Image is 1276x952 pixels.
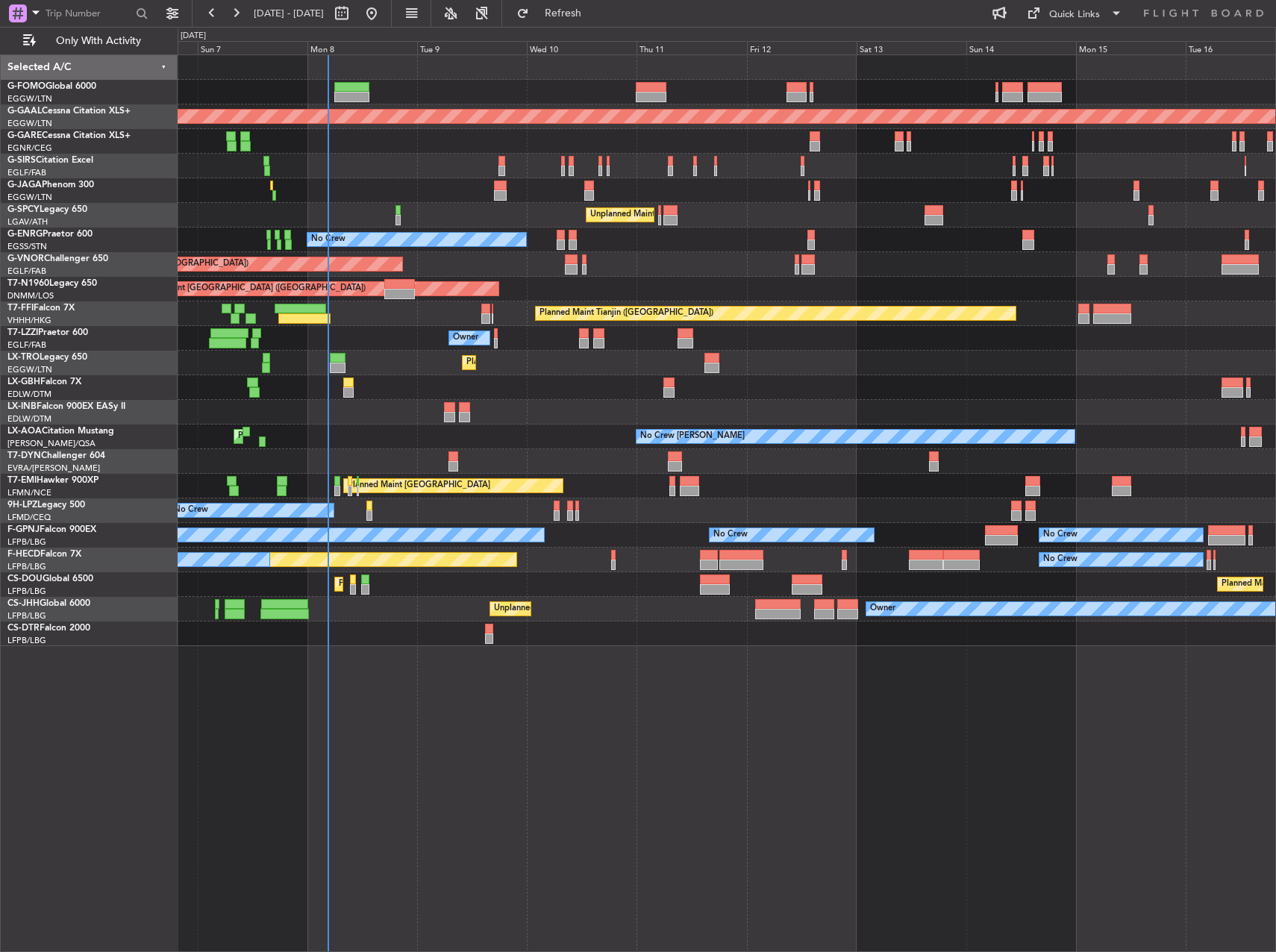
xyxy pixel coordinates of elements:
[7,192,52,203] a: EGGW/LTN
[7,167,46,178] a: EGLF/FAB
[7,266,46,277] a: EGLF/FAB
[7,107,42,116] span: G-GAAL
[7,525,96,534] a: F-GPNJFalcon 900EX
[7,156,93,165] a: G-SIRSCitation Excel
[7,574,43,583] span: CS-DOU
[7,427,42,436] span: LX-AOA
[7,476,37,485] span: T7-EMI
[1043,548,1078,571] div: No Crew
[7,476,98,485] a: T7-EMIHawker 900XP
[966,41,1076,54] div: Sun 14
[254,7,324,20] span: [DATE] - [DATE]
[1019,1,1130,25] button: Quick Links
[307,41,417,54] div: Mon 8
[7,328,38,337] span: T7-LZZI
[7,413,51,425] a: EDLW/DTM
[7,118,52,129] a: EGGW/LTN
[120,278,366,300] div: Unplanned Maint [GEOGRAPHIC_DATA] ([GEOGRAPHIC_DATA])
[7,279,97,288] a: T7-N1960Legacy 650
[7,230,43,239] span: G-ENRG
[7,353,40,362] span: LX-TRO
[7,279,49,288] span: T7-N1960
[527,41,637,54] div: Wed 10
[7,93,52,104] a: EGGW/LTN
[7,501,85,510] a: 9H-LPZLegacy 500
[7,364,52,375] a: EGGW/LTN
[540,302,713,325] div: Planned Maint Tianjin ([GEOGRAPHIC_DATA])
[417,41,527,54] div: Tue 9
[7,550,81,559] a: F-HECDFalcon 7X
[339,573,574,595] div: Planned Maint [GEOGRAPHIC_DATA] ([GEOGRAPHIC_DATA])
[590,204,832,226] div: Unplanned Maint [GEOGRAPHIC_DATA] ([PERSON_NAME] Intl)
[16,29,162,53] button: Only With Activity
[7,131,131,140] a: G-GARECessna Citation XLS+
[7,378,40,386] span: LX-GBH
[7,599,40,608] span: CS-JHH
[7,599,90,608] a: CS-JHHGlobal 6000
[7,339,46,351] a: EGLF/FAB
[7,378,81,386] a: LX-GBHFalcon 7X
[7,389,51,400] a: EDLW/DTM
[7,463,100,474] a: EVRA/[PERSON_NAME]
[174,499,208,522] div: No Crew
[7,501,37,510] span: 9H-LPZ
[857,41,966,54] div: Sat 13
[7,487,51,498] a: LFMN/NCE
[7,451,41,460] span: T7-DYN
[7,205,40,214] span: G-SPCY
[7,304,34,313] span: T7-FFI
[7,181,42,190] span: G-JAGA
[7,536,46,548] a: LFPB/LBG
[713,524,748,546] div: No Crew
[7,624,90,633] a: CS-DTRFalcon 2000
[7,82,96,91] a: G-FOMOGlobal 6000
[238,425,473,448] div: Planned Maint [GEOGRAPHIC_DATA] ([GEOGRAPHIC_DATA])
[747,41,857,54] div: Fri 12
[7,216,48,228] a: LGAV/ATH
[7,143,52,154] a: EGNR/CEG
[1049,7,1100,22] div: Quick Links
[7,574,93,583] a: CS-DOUGlobal 6500
[39,36,157,46] span: Only With Activity
[7,205,87,214] a: G-SPCYLegacy 650
[870,598,895,620] div: Owner
[7,230,93,239] a: G-ENRGPraetor 600
[7,107,131,116] a: G-GAALCessna Citation XLS+
[7,315,51,326] a: VHHH/HKG
[46,2,131,25] input: Trip Number
[7,328,88,337] a: T7-LZZIPraetor 600
[7,525,40,534] span: F-GPNJ
[7,156,36,165] span: G-SIRS
[637,41,746,54] div: Thu 11
[7,624,40,633] span: CS-DTR
[1043,524,1078,546] div: No Crew
[1076,41,1186,54] div: Mon 15
[7,512,51,523] a: LFMD/CEQ
[7,438,96,449] a: [PERSON_NAME]/QSA
[311,228,345,251] div: No Crew
[453,327,478,349] div: Owner
[7,635,46,646] a: LFPB/LBG
[466,351,564,374] div: Planned Maint Dusseldorf
[7,427,114,436] a: LX-AOACitation Mustang
[7,241,47,252] a: EGSS/STN
[7,550,40,559] span: F-HECD
[7,290,54,301] a: DNMM/LOS
[7,353,87,362] a: LX-TROLegacy 650
[7,82,46,91] span: G-FOMO
[640,425,745,448] div: No Crew [PERSON_NAME]
[181,30,206,43] div: [DATE]
[7,304,75,313] a: T7-FFIFalcon 7X
[532,8,595,19] span: Refresh
[7,181,94,190] a: G-JAGAPhenom 300
[7,254,44,263] span: G-VNOR
[7,402,37,411] span: LX-INB
[7,610,46,621] a: LFPB/LBG
[7,402,125,411] a: LX-INBFalcon 900EX EASy II
[7,131,42,140] span: G-GARE
[348,475,490,497] div: Planned Maint [GEOGRAPHIC_DATA]
[7,451,105,460] a: T7-DYNChallenger 604
[7,254,108,263] a: G-VNORChallenger 650
[7,561,46,572] a: LFPB/LBG
[494,598,754,620] div: Unplanned Maint [GEOGRAPHIC_DATA] ([GEOGRAPHIC_DATA] Intl)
